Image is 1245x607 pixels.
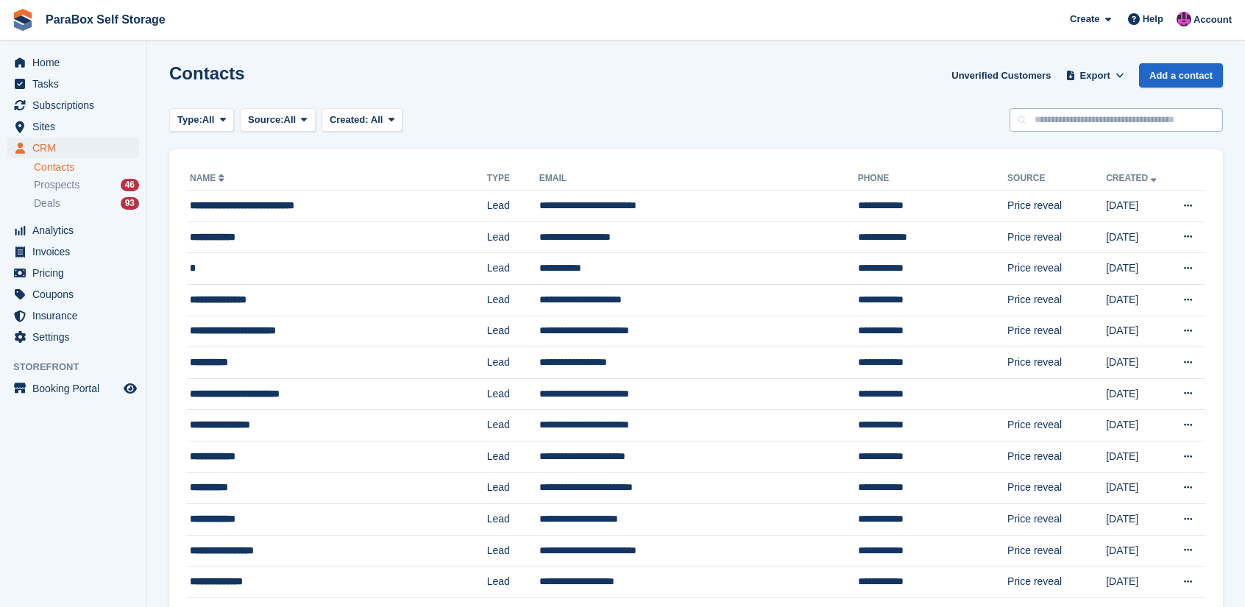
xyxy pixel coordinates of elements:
a: Deals 93 [34,196,139,211]
span: Export [1080,68,1110,83]
td: Lead [487,284,539,316]
th: Source [1007,167,1106,191]
td: Price reveal [1007,535,1106,567]
span: Insurance [32,305,121,326]
span: Deals [34,196,60,210]
img: stora-icon-8386f47178a22dfd0bd8f6a31ec36ba5ce8667c1dd55bd0f319d3a0aa187defe.svg [12,9,34,31]
td: Lead [487,253,539,285]
td: Lead [487,410,539,441]
span: Prospects [34,178,79,192]
td: Price reveal [1007,284,1106,316]
th: Type [487,167,539,191]
a: menu [7,378,139,399]
a: menu [7,305,139,326]
a: Add a contact [1139,63,1223,88]
a: menu [7,138,139,158]
span: Type: [177,113,202,127]
td: [DATE] [1106,253,1169,285]
td: Lead [487,441,539,472]
td: [DATE] [1106,535,1169,567]
td: [DATE] [1106,472,1169,504]
span: Tasks [32,74,121,94]
td: Price reveal [1007,316,1106,347]
td: [DATE] [1106,347,1169,379]
td: [DATE] [1106,567,1169,598]
td: [DATE] [1106,284,1169,316]
span: Account [1193,13,1232,27]
a: Contacts [34,160,139,174]
span: Invoices [32,241,121,262]
a: Created [1106,173,1160,183]
a: menu [7,95,139,116]
span: Home [32,52,121,73]
span: Created: [330,114,369,125]
td: [DATE] [1106,410,1169,441]
button: Type: All [169,108,234,132]
h1: Contacts [169,63,245,83]
a: Name [190,173,227,183]
span: CRM [32,138,121,158]
span: Coupons [32,284,121,305]
a: Preview store [121,380,139,397]
td: Lead [487,567,539,598]
a: menu [7,284,139,305]
td: Lead [487,535,539,567]
td: Price reveal [1007,441,1106,472]
td: [DATE] [1106,316,1169,347]
td: Price reveal [1007,410,1106,441]
td: [DATE] [1106,504,1169,536]
a: menu [7,52,139,73]
td: Price reveal [1007,253,1106,285]
span: All [371,114,383,125]
td: Price reveal [1007,567,1106,598]
a: Unverified Customers [946,63,1057,88]
div: 93 [121,197,139,210]
button: Created: All [322,108,402,132]
a: Prospects 46 [34,177,139,193]
td: Lead [487,221,539,253]
span: Help [1143,12,1163,26]
span: Booking Portal [32,378,121,399]
td: [DATE] [1106,378,1169,410]
td: Price reveal [1007,504,1106,536]
td: Lead [487,191,539,222]
td: Lead [487,347,539,379]
td: Lead [487,316,539,347]
span: Analytics [32,220,121,241]
td: Lead [487,378,539,410]
a: menu [7,116,139,137]
span: Subscriptions [32,95,121,116]
span: Pricing [32,263,121,283]
th: Email [539,167,858,191]
td: Price reveal [1007,347,1106,379]
a: menu [7,327,139,347]
span: Storefront [13,360,146,375]
span: All [202,113,215,127]
a: menu [7,74,139,94]
span: Settings [32,327,121,347]
td: Price reveal [1007,191,1106,222]
td: [DATE] [1106,191,1169,222]
td: Price reveal [1007,221,1106,253]
td: [DATE] [1106,221,1169,253]
button: Source: All [240,108,316,132]
td: [DATE] [1106,441,1169,472]
a: menu [7,241,139,262]
div: 46 [121,179,139,191]
span: Create [1070,12,1099,26]
span: All [284,113,297,127]
td: Price reveal [1007,472,1106,504]
a: ParaBox Self Storage [40,7,171,32]
th: Phone [858,167,1007,191]
a: menu [7,220,139,241]
td: Lead [487,472,539,504]
span: Source: [248,113,283,127]
a: menu [7,263,139,283]
td: Lead [487,504,539,536]
button: Export [1063,63,1127,88]
img: Paul Wolfson [1177,12,1191,26]
span: Sites [32,116,121,137]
